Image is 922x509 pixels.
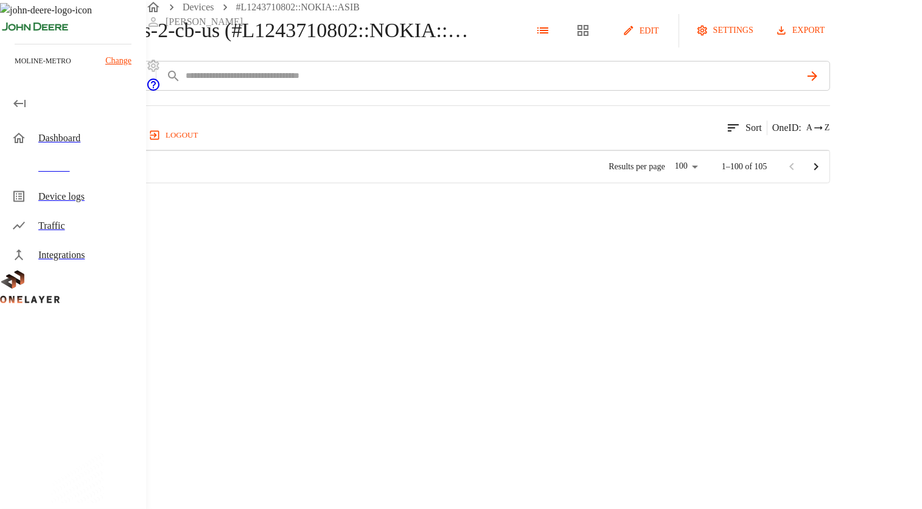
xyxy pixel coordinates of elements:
[804,155,828,179] button: Go to next page
[670,158,702,175] div: 100
[236,2,360,12] a: #L1243710802::NOKIA::ASIB
[166,15,243,29] p: [PERSON_NAME]
[146,125,922,145] a: logout
[146,83,161,94] a: onelayer-support
[609,161,665,173] p: Results per page
[183,2,214,12] a: Devices
[146,83,161,94] span: Support Portal
[146,125,203,145] button: logout
[722,161,767,173] p: 1–100 of 105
